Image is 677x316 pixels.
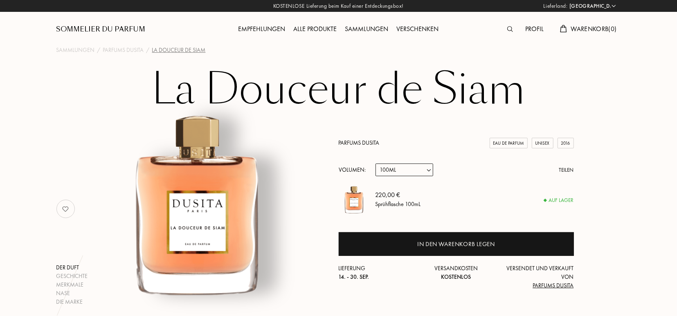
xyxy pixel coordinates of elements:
span: 14. - 30. Sep. [339,273,369,280]
div: Volumen: [339,164,371,176]
a: Parfums Dusita [103,46,144,54]
img: La Douceur de Siam Parfums Dusita [96,104,299,306]
div: / [146,46,150,54]
div: 220,00 € [376,190,421,200]
div: / [97,46,101,54]
span: Warenkorb ( 0 ) [571,25,617,33]
div: Die Marke [56,298,88,306]
img: search_icn.svg [507,26,513,32]
div: Sammlungen [341,24,393,35]
a: Empfehlungen [234,25,290,33]
div: Teilen [559,166,574,174]
div: 2016 [558,138,574,149]
div: Eau de Parfum [490,138,528,149]
a: Sommelier du Parfum [56,25,146,34]
img: La Douceur de Siam Parfums Dusita [339,184,369,215]
span: Parfums Dusita [533,282,574,289]
div: Sprühflasche 100mL [376,200,421,209]
span: Lieferland: [544,2,568,10]
div: Versandkosten [417,264,495,281]
div: Geschichte [56,272,88,280]
a: Sammlungen [56,46,95,54]
img: arrow_w.png [611,3,617,9]
div: Unisex [532,138,553,149]
div: Empfehlungen [234,24,290,35]
a: Sammlungen [341,25,393,33]
a: Alle Produkte [290,25,341,33]
a: Parfums Dusita [339,139,380,146]
div: Der Duft [56,263,88,272]
img: cart.svg [560,25,567,32]
a: Verschenken [393,25,443,33]
div: Lieferung [339,264,417,281]
div: In den Warenkorb legen [417,240,495,249]
div: Alle Produkte [290,24,341,35]
div: Nase [56,289,88,298]
a: Profil [521,25,548,33]
div: Profil [521,24,548,35]
h1: La Douceur de Siam [134,67,543,112]
span: Kostenlos [441,273,471,280]
img: no_like_p.png [57,201,74,217]
div: Versendet und verkauft von [495,264,574,290]
div: Auf Lager [544,196,574,204]
div: La Douceur de Siam [152,46,206,54]
div: Merkmale [56,280,88,289]
div: Verschenken [393,24,443,35]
